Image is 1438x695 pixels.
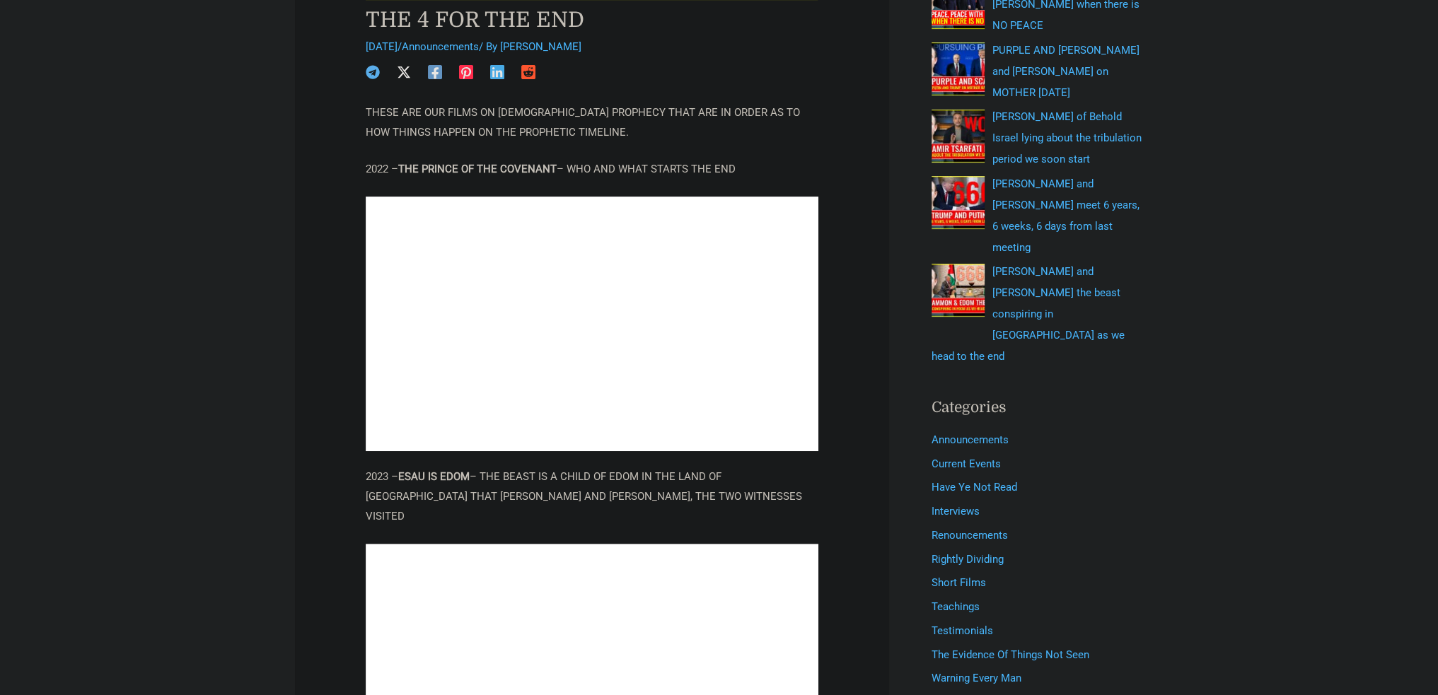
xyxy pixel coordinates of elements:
a: Teachings [932,600,980,613]
a: Rightly Dividing [932,553,1004,566]
p: THESE ARE OUR FILMS ON [DEMOGRAPHIC_DATA] PROPHECY THAT ARE IN ORDER AS TO HOW THINGS HAPPEN ON T... [366,103,818,143]
p: 2022 – – WHO AND WHAT STARTS THE END [366,160,818,180]
a: Telegram [366,65,380,79]
a: [PERSON_NAME] of Behold Israel lying about the tribulation period we soon start [992,110,1142,165]
a: [PERSON_NAME] [500,40,581,53]
a: Pinterest [459,65,473,79]
a: [PERSON_NAME] and [PERSON_NAME] the beast conspiring in [GEOGRAPHIC_DATA] as we head to the end [932,265,1125,363]
strong: ESAU IS EDOM [398,470,470,483]
a: Facebook [428,65,442,79]
h2: Categories [932,397,1144,419]
a: Linkedin [490,65,504,79]
a: Twitter / X [397,65,411,79]
a: Reddit [521,65,535,79]
a: Announcements [402,40,479,53]
a: The Evidence Of Things Not Seen [932,648,1089,661]
a: Current Events [932,457,1001,470]
a: Short Films [932,576,986,589]
iframe: The Prince of the Covenant [366,197,818,451]
a: Announcements [932,433,1009,446]
div: / / By [366,40,818,55]
span: [DATE] [366,40,398,53]
a: [PERSON_NAME] and [PERSON_NAME] meet 6 years, 6 weeks, 6 days from last meeting [992,177,1140,254]
a: PURPLE AND [PERSON_NAME] and [PERSON_NAME] on MOTHER [DATE] [992,44,1140,99]
a: Have Ye Not Read [932,481,1017,493]
a: Testimonials [932,624,993,637]
h1: THE 4 FOR THE END [366,7,818,33]
a: Interviews [932,505,980,518]
strong: THE PRINCE OF THE COVENANT [398,163,557,175]
a: Warning Every Man [932,672,1021,684]
a: Renouncements [932,529,1008,542]
p: 2023 – – THE BEAST IS A CHILD OF EDOM IN THE LAND OF [GEOGRAPHIC_DATA] THAT [PERSON_NAME] AND [PE... [366,467,818,527]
